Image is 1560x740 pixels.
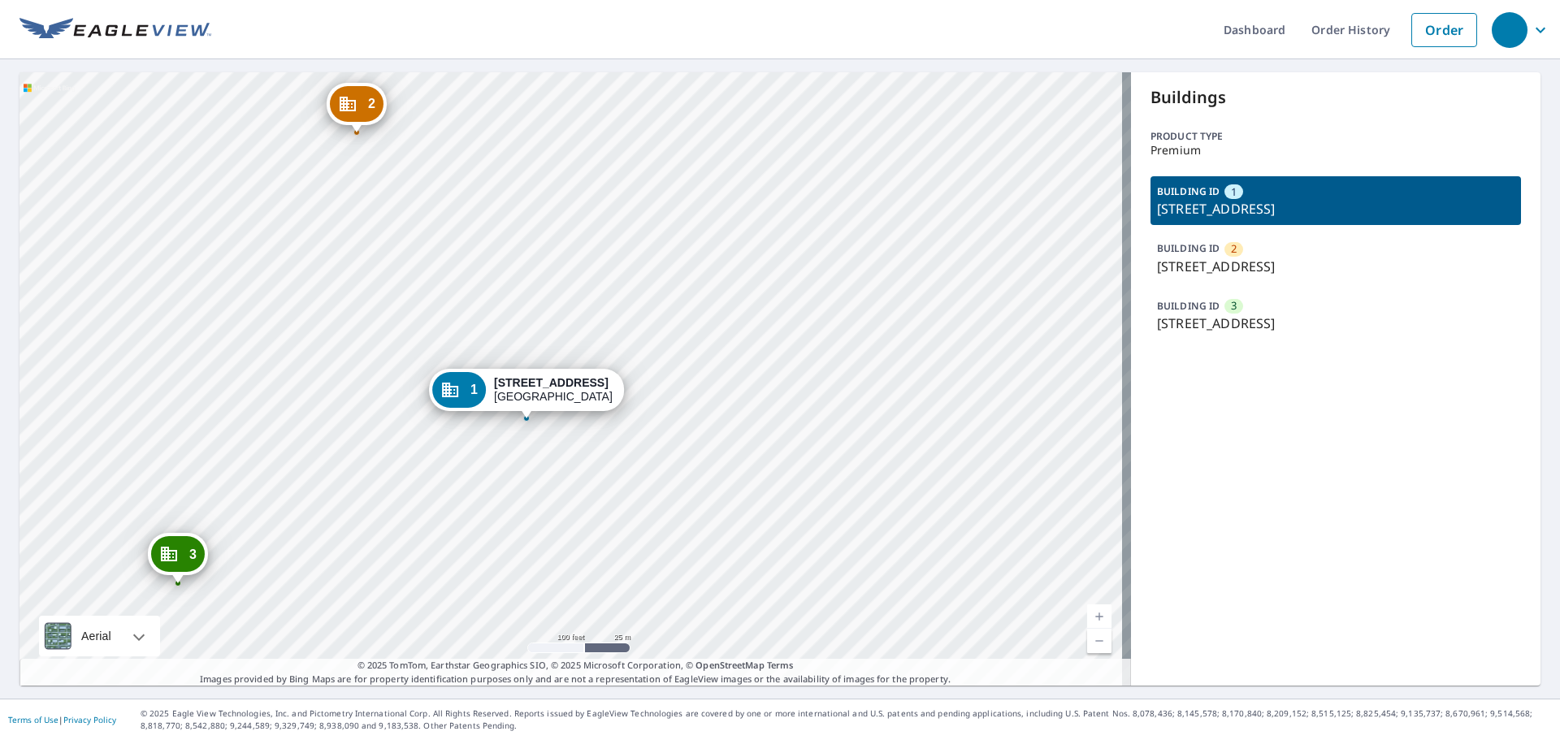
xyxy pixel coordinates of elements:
[1157,257,1514,276] p: [STREET_ADDRESS]
[1231,241,1237,257] span: 2
[1231,184,1237,200] span: 1
[368,97,375,110] span: 2
[327,83,387,133] div: Dropped pin, building 2, Commercial property, 553 S Broad St Meriden, CT 06450
[63,714,116,725] a: Privacy Policy
[76,616,116,656] div: Aerial
[1411,13,1477,47] a: Order
[429,369,624,419] div: Dropped pin, building 1, Commercial property, 533 S Broad St Meriden, CT 06450
[494,376,613,404] div: [GEOGRAPHIC_DATA]
[1150,85,1521,110] p: Buildings
[1231,298,1237,314] span: 3
[1087,629,1111,653] a: Current Level 18, Zoom Out
[39,616,160,656] div: Aerial
[357,659,794,673] span: © 2025 TomTom, Earthstar Geographics SIO, © 2025 Microsoft Corporation, ©
[8,715,116,725] p: |
[1157,314,1514,333] p: [STREET_ADDRESS]
[189,548,197,560] span: 3
[470,383,478,396] span: 1
[148,533,208,583] div: Dropped pin, building 3, Commercial property, 633 S Broad St Meriden, CT 06450
[1157,299,1220,313] p: BUILDING ID
[494,376,609,389] strong: [STREET_ADDRESS]
[1157,184,1220,198] p: BUILDING ID
[1087,604,1111,629] a: Current Level 18, Zoom In
[19,659,1131,686] p: Images provided by Bing Maps are for property identification purposes only and are not a represen...
[19,18,211,42] img: EV Logo
[1150,129,1521,144] p: Product type
[1150,144,1521,157] p: Premium
[8,714,58,725] a: Terms of Use
[1157,199,1514,219] p: [STREET_ADDRESS]
[141,708,1552,732] p: © 2025 Eagle View Technologies, Inc. and Pictometry International Corp. All Rights Reserved. Repo...
[695,659,764,671] a: OpenStreetMap
[767,659,794,671] a: Terms
[1157,241,1220,255] p: BUILDING ID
